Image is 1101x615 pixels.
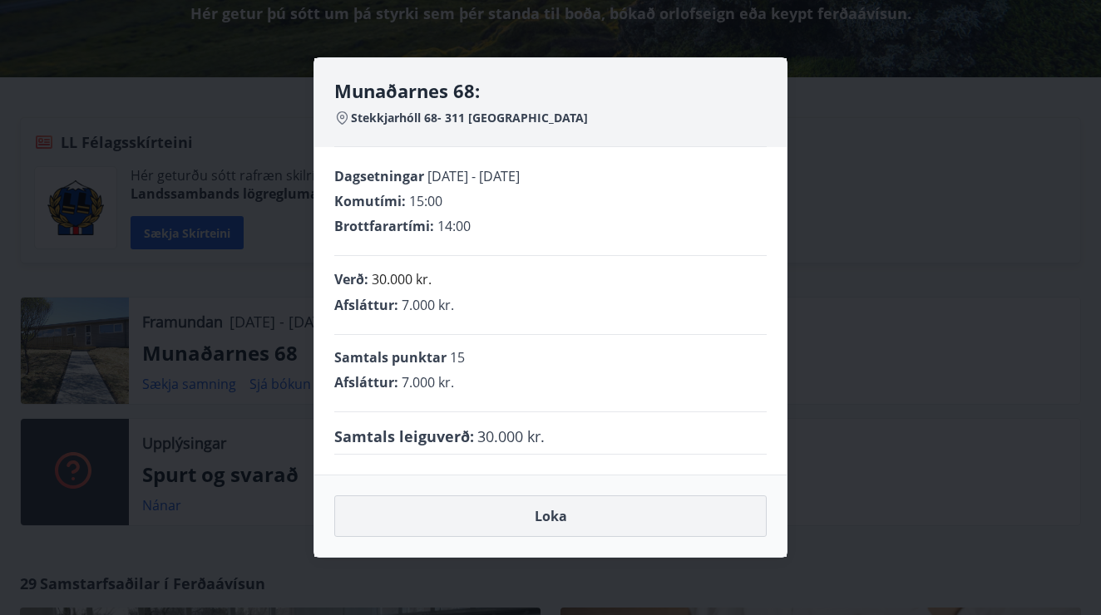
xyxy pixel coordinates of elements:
span: 15 [450,348,465,367]
span: Samtals leiguverð : [334,426,474,447]
span: 7.000 kr. [402,296,454,314]
span: Stekkjarhóll 68- 311 [GEOGRAPHIC_DATA] [351,110,588,126]
span: Brottfarartími : [334,217,434,235]
button: Loka [334,495,767,537]
span: 15:00 [409,192,442,210]
span: [DATE] - [DATE] [427,167,520,185]
span: Dagsetningar [334,167,424,185]
p: 30.000 kr. [372,269,432,289]
span: Komutími : [334,192,406,210]
span: Afsláttur : [334,373,398,391]
span: Afsláttur : [334,296,398,314]
h4: Munaðarnes 68: [334,78,767,103]
span: 30.000 kr. [477,426,545,447]
span: 7.000 kr. [402,373,454,391]
span: Verð : [334,270,368,288]
span: 14:00 [437,217,471,235]
span: Samtals punktar [334,348,447,367]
